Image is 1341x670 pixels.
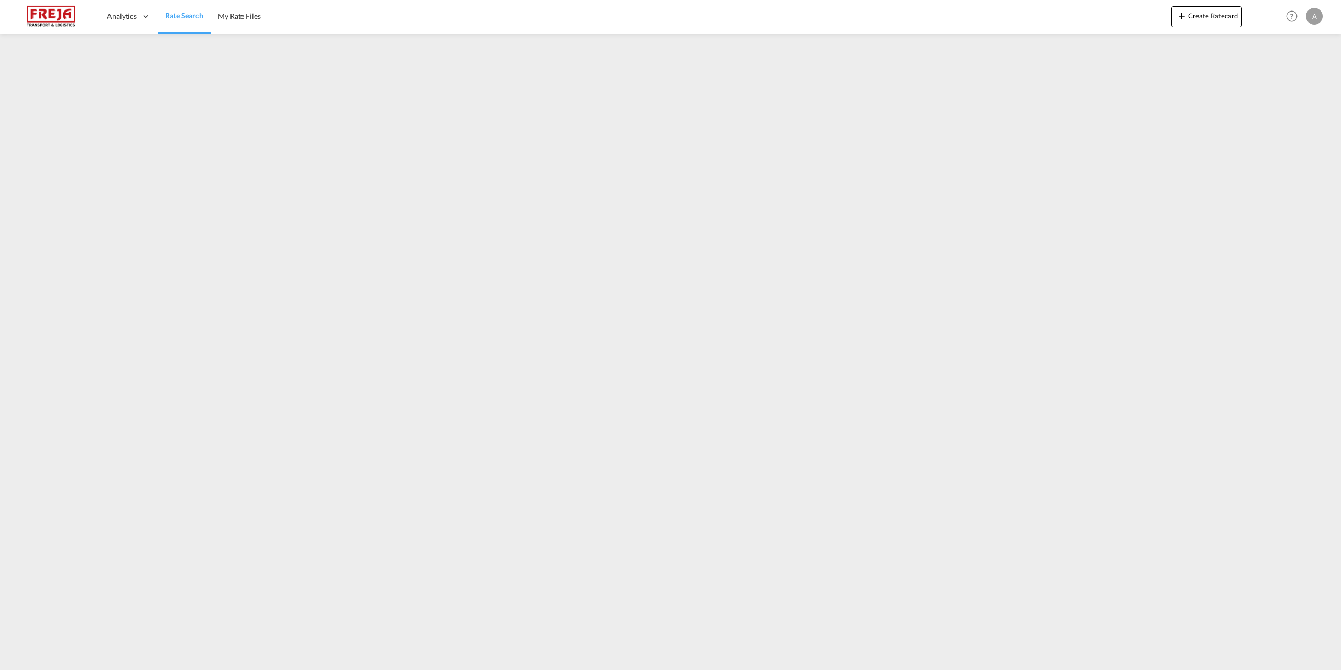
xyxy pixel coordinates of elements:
[1283,7,1306,26] div: Help
[1171,6,1242,27] button: icon-plus 400-fgCreate Ratecard
[1306,8,1323,25] div: A
[1283,7,1301,25] span: Help
[1175,9,1188,22] md-icon: icon-plus 400-fg
[165,11,203,20] span: Rate Search
[218,12,261,20] span: My Rate Files
[16,5,86,28] img: 586607c025bf11f083711d99603023e7.png
[107,11,137,21] span: Analytics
